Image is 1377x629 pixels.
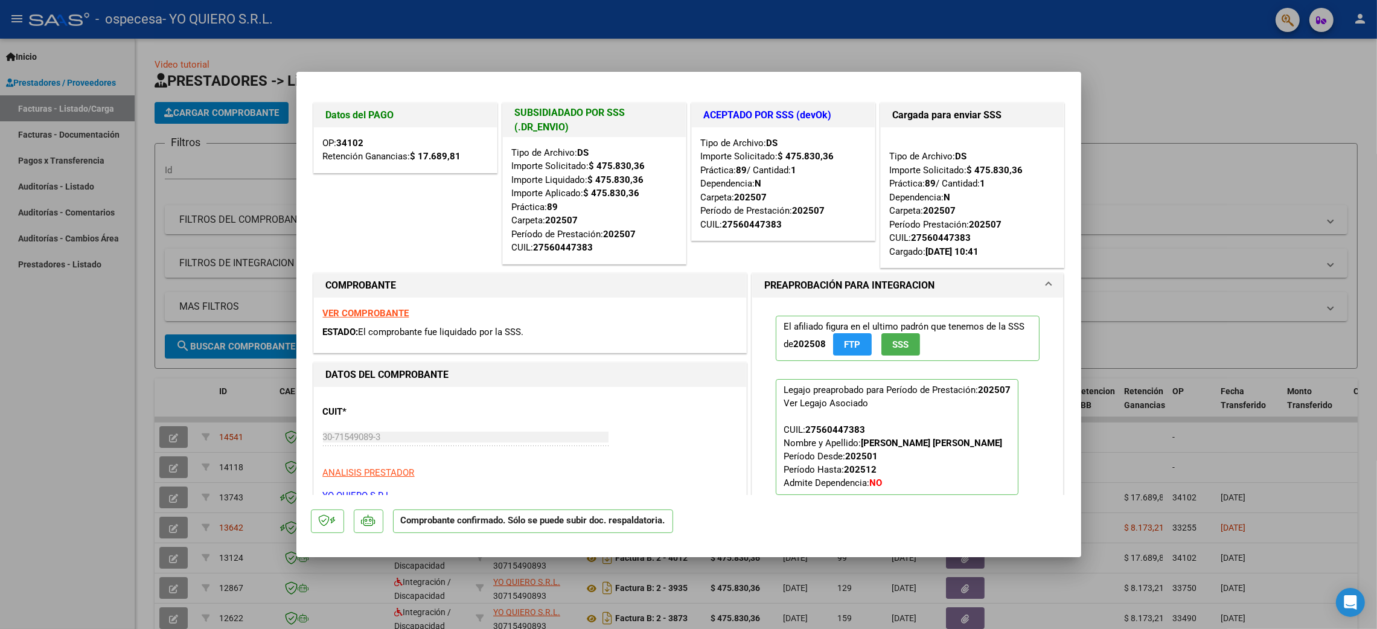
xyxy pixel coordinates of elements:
[861,438,1002,449] strong: [PERSON_NAME] [PERSON_NAME]
[359,327,524,337] span: El comprobante fue liquidado por la SSS.
[925,178,936,189] strong: 89
[892,339,909,350] span: SSS
[776,379,1018,495] p: Legajo preaprobado para Período de Prestación:
[323,327,359,337] span: ESTADO:
[869,477,882,488] strong: NO
[704,108,863,123] h1: ACEPTADO POR SSS (devOk)
[323,467,415,478] span: ANALISIS PRESTADOR
[337,138,364,148] strong: 34102
[588,174,644,185] strong: $ 475.830,36
[980,178,986,189] strong: 1
[323,308,409,319] a: VER COMPROBANTE
[326,279,397,291] strong: COMPROBANTE
[323,138,364,148] span: OP:
[944,192,951,203] strong: N
[393,509,673,533] p: Comprobante confirmado. Sólo se puede subir doc. respaldatoria.
[893,108,1052,123] h1: Cargada para enviar SSS
[844,339,860,350] span: FTP
[791,165,797,176] strong: 1
[752,298,1064,523] div: PREAPROBACIÓN PARA INTEGRACION
[881,333,920,356] button: SSS
[845,451,878,462] strong: 202501
[978,385,1011,395] strong: 202507
[764,278,935,293] h1: PREAPROBACIÓN PARA INTEGRACION
[755,178,762,189] strong: N
[912,231,971,245] div: 27560447383
[723,218,782,232] div: 27560447383
[735,192,767,203] strong: 202507
[512,146,677,255] div: Tipo de Archivo: Importe Solicitado: Importe Liquidado: Importe Aplicado: Práctica: Carpeta: Perí...
[784,397,868,410] div: Ver Legajo Asociado
[701,136,866,232] div: Tipo de Archivo: Importe Solicitado: Práctica: / Cantidad: Dependencia: Carpeta: Período de Prest...
[326,369,449,380] strong: DATOS DEL COMPROBANTE
[784,424,1002,488] span: CUIL: Nombre y Apellido: Período Desde: Período Hasta: Admite Dependencia:
[515,106,674,135] h1: SUBSIDIADADO POR SSS (.DR_ENVIO)
[793,205,825,216] strong: 202507
[924,205,956,216] strong: 202507
[926,246,979,257] strong: [DATE] 10:41
[589,161,645,171] strong: $ 475.830,36
[890,136,1055,259] div: Tipo de Archivo: Importe Solicitado: Práctica: / Cantidad: Dependencia: Carpeta: Período Prestaci...
[778,151,834,162] strong: $ 475.830,36
[1336,588,1365,617] div: Open Intercom Messenger
[767,138,778,148] strong: DS
[805,423,865,436] div: 27560447383
[326,108,485,123] h1: Datos del PAGO
[323,405,447,419] p: CUIT
[736,165,747,176] strong: 89
[956,151,967,162] strong: DS
[578,147,589,158] strong: DS
[323,151,461,162] span: Retención Ganancias:
[844,464,877,475] strong: 202512
[411,151,461,162] strong: $ 17.689,81
[548,202,558,212] strong: 89
[604,229,636,240] strong: 202507
[534,241,593,255] div: 27560447383
[970,219,1002,230] strong: 202507
[967,165,1023,176] strong: $ 475.830,36
[793,339,826,350] strong: 202508
[776,316,1040,361] p: El afiliado figura en el ultimo padrón que tenemos de la SSS de
[833,333,872,356] button: FTP
[752,273,1064,298] mat-expansion-panel-header: PREAPROBACIÓN PARA INTEGRACION
[584,188,640,199] strong: $ 475.830,36
[546,215,578,226] strong: 202507
[323,489,737,503] p: YO QUIERO S.R.L.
